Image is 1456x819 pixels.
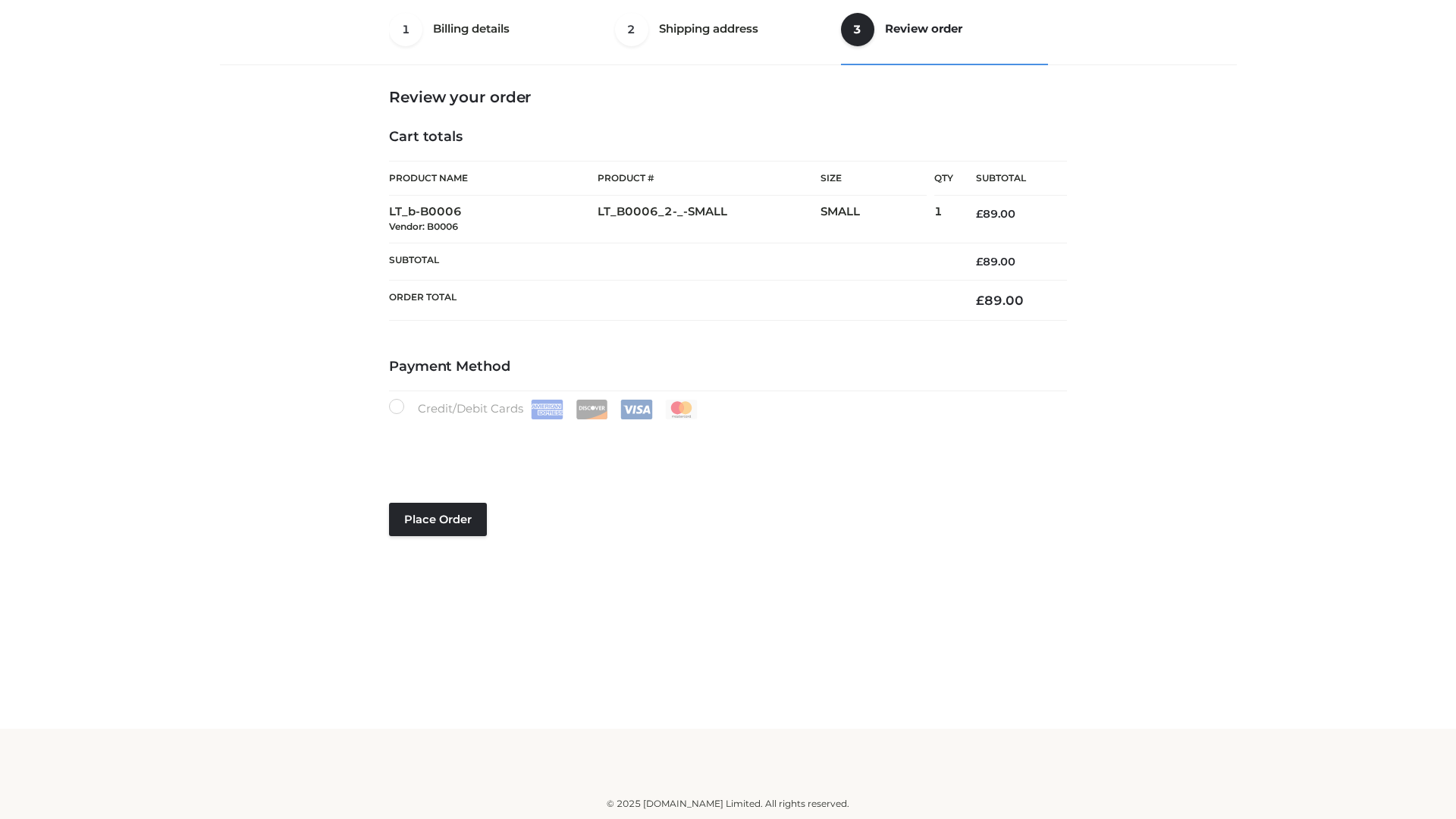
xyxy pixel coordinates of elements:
h3: Review your order [389,88,1067,106]
th: Product Name [389,161,598,196]
iframe: Secure payment input frame [386,416,1064,472]
th: Order Total [389,281,953,321]
th: Qty [934,161,953,196]
img: Visa [620,400,653,419]
th: Subtotal [389,243,953,280]
th: Product # [598,161,821,196]
th: Size [821,162,927,196]
td: SMALL [821,196,934,243]
span: £ [976,293,984,308]
bdi: 89.00 [976,293,1024,308]
div: © 2025 [DOMAIN_NAME] Limited. All rights reserved. [225,796,1231,811]
td: 1 [934,196,953,243]
span: £ [976,255,983,268]
bdi: 89.00 [976,207,1015,221]
td: LT_B0006_2-_-SMALL [598,196,821,243]
bdi: 89.00 [976,255,1015,268]
img: Amex [531,400,563,419]
h4: Cart totals [389,129,1067,146]
img: Mastercard [665,400,698,419]
h4: Payment Method [389,359,1067,375]
button: Place order [389,503,487,536]
img: Discover [576,400,608,419]
span: £ [976,207,983,221]
td: LT_b-B0006 [389,196,598,243]
th: Subtotal [953,162,1067,196]
label: Credit/Debit Cards [389,399,699,419]
small: Vendor: B0006 [389,221,458,232]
